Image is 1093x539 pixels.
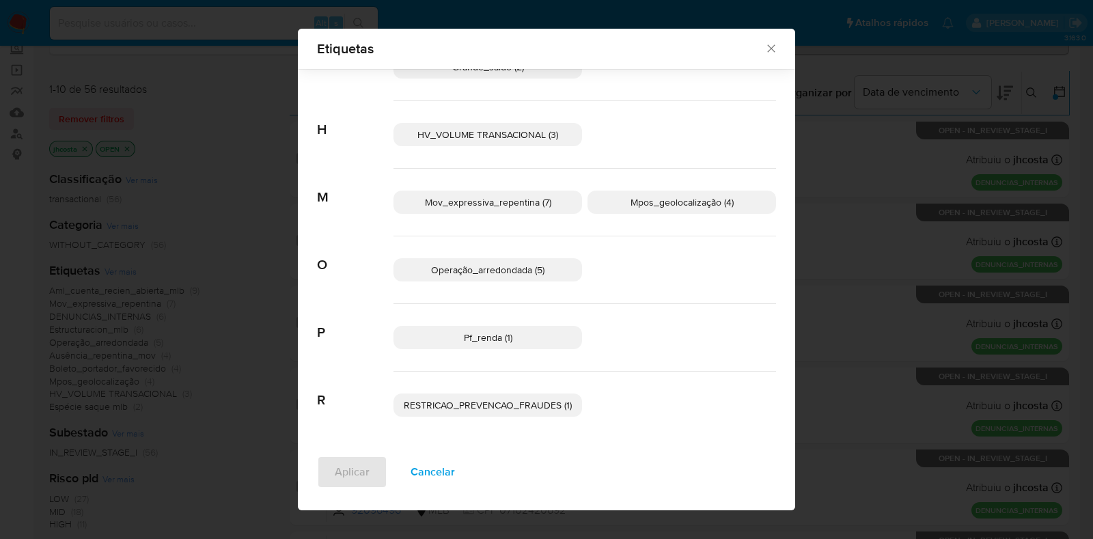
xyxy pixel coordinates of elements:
div: RESTRICAO_PREVENCAO_FRAUDES (1) [393,393,582,417]
span: Cancelar [411,457,455,487]
span: Mov_expressiva_repentina (7) [425,195,551,209]
span: H [317,101,393,138]
span: O [317,236,393,273]
div: Pf_renda (1) [393,326,582,349]
span: HV_VOLUME TRANSACIONAL (3) [417,128,558,141]
span: R [317,372,393,409]
div: Mpos_geolocalização (4) [587,191,776,214]
button: Fechar [764,42,777,54]
span: Operação_arredondada (5) [431,263,544,277]
span: Mpos_geolocalização (4) [631,195,734,209]
span: M [317,169,393,206]
button: Cancelar [393,456,473,488]
span: Etiquetas [317,42,764,55]
div: Mov_expressiva_repentina (7) [393,191,582,214]
span: RESTRICAO_PREVENCAO_FRAUDES (1) [404,398,572,412]
div: HV_VOLUME TRANSACIONAL (3) [393,123,582,146]
div: Operação_arredondada (5) [393,258,582,281]
span: Pf_renda (1) [464,331,512,344]
span: P [317,304,393,341]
